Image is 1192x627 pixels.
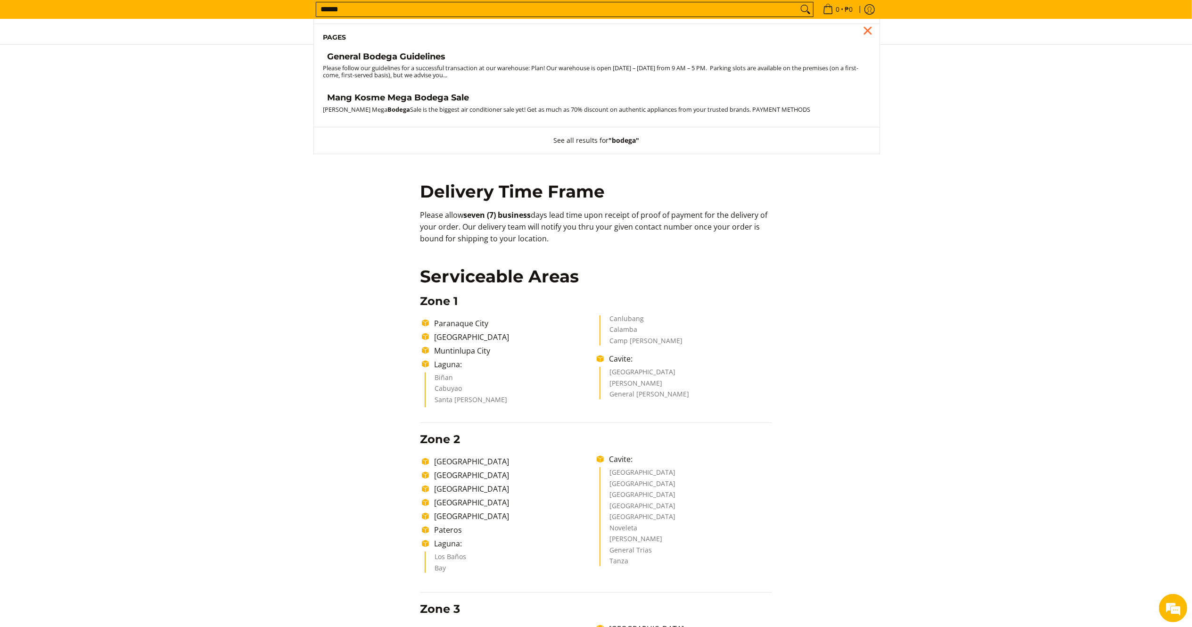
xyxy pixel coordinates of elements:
[323,64,859,79] small: Please follow our guidelines for a successful transaction at our warehouse: Plan! Our warehouse i...
[328,51,446,62] h4: General Bodega Guidelines
[323,33,870,42] h6: Pages
[420,266,772,287] h2: Serviceable Areas
[328,92,469,103] h4: Mang Kosme Mega Bodega Sale
[609,491,763,503] li: [GEOGRAPHIC_DATA]
[609,536,763,547] li: [PERSON_NAME]
[49,53,158,65] div: Chat with us now
[323,92,870,106] a: Mang Kosme Mega Bodega Sale
[429,483,597,495] li: [GEOGRAPHIC_DATA]
[609,315,763,327] li: Canlubang
[429,538,597,549] li: Laguna:
[429,345,597,356] li: Muntinlupa City
[609,503,763,514] li: [GEOGRAPHIC_DATA]
[388,105,411,114] strong: Bodega
[835,6,841,13] span: 0
[609,369,763,380] li: [GEOGRAPHIC_DATA]
[609,391,763,399] li: General [PERSON_NAME]
[155,5,177,27] div: Minimize live chat window
[429,470,597,481] li: [GEOGRAPHIC_DATA]
[844,6,855,13] span: ₱0
[420,209,772,254] p: Please allow days lead time upon receipt of proof of payment for the delivery of your order. Our ...
[5,257,180,290] textarea: Type your message and hit 'Enter'
[609,480,763,492] li: [GEOGRAPHIC_DATA]
[604,454,772,465] li: Cavite:
[435,385,588,396] li: Cabuyao
[609,326,763,338] li: Calamba
[609,338,763,346] li: Camp [PERSON_NAME]
[435,553,588,565] li: Los Baños
[429,359,597,370] li: Laguna:
[323,51,870,65] a: General Bodega Guidelines
[55,119,130,214] span: We're online!
[429,524,597,536] li: Pateros
[420,294,772,308] h3: Zone 1
[429,456,597,467] li: [GEOGRAPHIC_DATA]
[609,513,763,525] li: [GEOGRAPHIC_DATA]
[798,2,813,16] button: Search
[609,380,763,391] li: [PERSON_NAME]
[420,602,772,616] h3: Zone 3
[323,105,811,114] small: [PERSON_NAME] Mega Sale is the biggest air conditioner sale yet! Get as much as 70% discount on a...
[429,497,597,508] li: [GEOGRAPHIC_DATA]
[609,469,763,480] li: [GEOGRAPHIC_DATA]
[435,565,588,573] li: Bay
[609,558,763,566] li: Tanza
[434,318,488,329] span: Paranaque City
[435,374,588,386] li: Biñan
[609,525,763,536] li: Noveleta
[609,547,763,558] li: General Trias
[604,353,772,364] li: Cavite:
[463,210,531,220] b: seven (7) business
[609,136,640,145] strong: "bodega"
[435,396,588,408] li: Santa [PERSON_NAME]
[820,4,856,15] span: •
[861,24,875,38] div: Close pop up
[544,127,649,154] button: See all results for"bodega"
[420,432,772,446] h3: Zone 2
[429,331,597,343] li: [GEOGRAPHIC_DATA]
[429,511,597,522] li: [GEOGRAPHIC_DATA]
[420,181,772,202] h2: Delivery Time Frame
